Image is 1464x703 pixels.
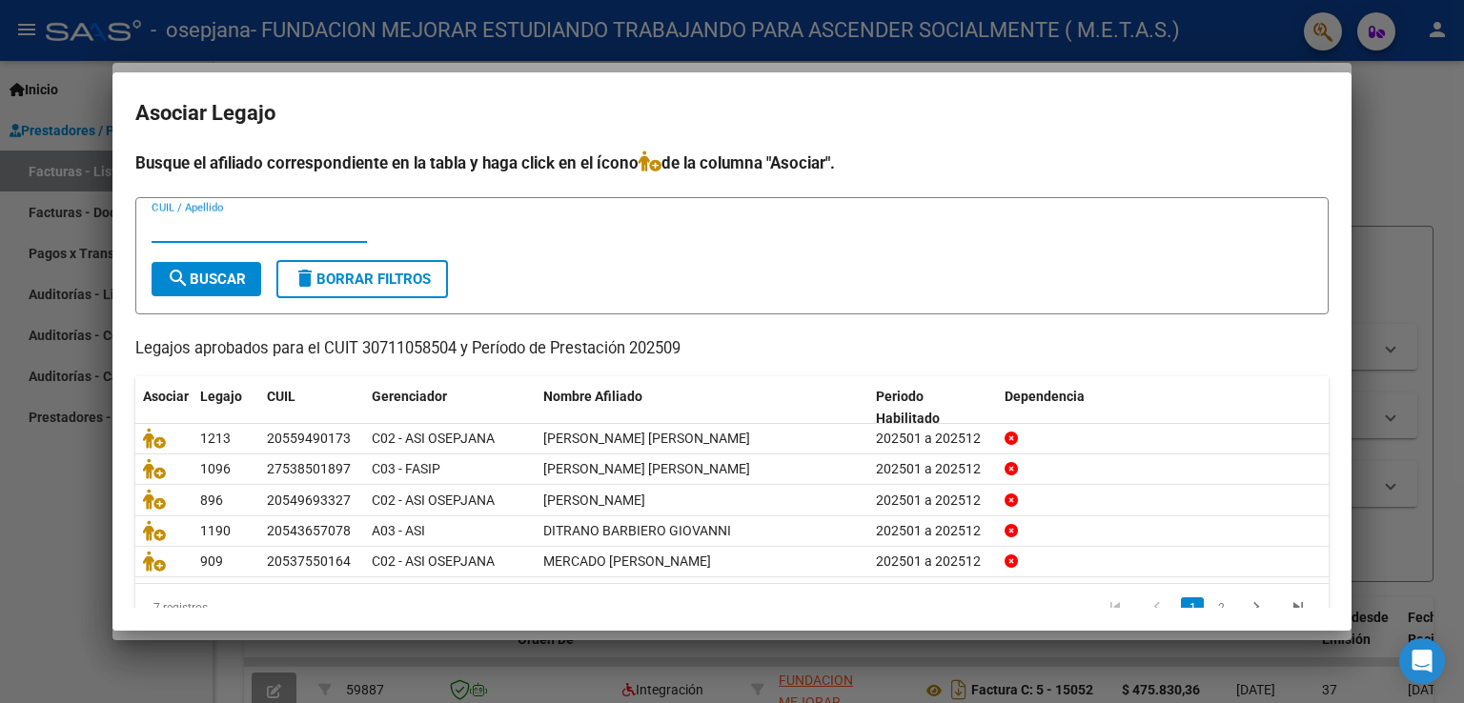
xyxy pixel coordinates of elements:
span: PALOMARES DANTE BAUTISTA [543,431,750,446]
span: CUIL [267,389,295,404]
div: 202501 a 202512 [876,520,989,542]
div: 20543657078 [267,520,351,542]
a: go to last page [1280,597,1316,618]
span: Dependencia [1005,389,1085,404]
mat-icon: delete [294,267,316,290]
datatable-header-cell: Nombre Afiliado [536,376,868,439]
span: 1096 [200,461,231,476]
span: LOPEZ FELTES AARON SANTIAGO [543,492,645,508]
span: MERCADO ALGARIN EDGAR JAVIER [543,553,711,569]
li: page 1 [1178,592,1207,624]
div: Open Intercom Messenger [1399,638,1445,684]
span: Buscar [167,271,246,288]
datatable-header-cell: CUIL [259,376,364,439]
datatable-header-cell: Legajo [193,376,259,439]
span: 896 [200,492,223,508]
div: 202501 a 202512 [876,458,989,480]
span: Borrar Filtros [294,271,431,288]
div: 27538501897 [267,458,351,480]
h2: Asociar Legajo [135,95,1329,131]
span: 1213 [200,431,231,446]
div: 202501 a 202512 [876,551,989,572]
span: Periodo Habilitado [876,389,940,426]
div: 202501 a 202512 [876,490,989,512]
span: C02 - ASI OSEPJANA [372,553,495,569]
div: 7 registros [135,584,371,632]
a: go to previous page [1139,597,1175,618]
span: C03 - FASIP [372,461,440,476]
div: 20559490173 [267,428,351,450]
li: page 2 [1207,592,1235,624]
span: Nombre Afiliado [543,389,642,404]
div: 202501 a 202512 [876,428,989,450]
datatable-header-cell: Asociar [135,376,193,439]
a: go to next page [1238,597,1274,618]
span: C02 - ASI OSEPJANA [372,431,495,446]
h4: Busque el afiliado correspondiente en la tabla y haga click en el ícono de la columna "Asociar". [135,151,1329,175]
span: PIÑEIRO DARA ABIGAIL [543,461,750,476]
button: Borrar Filtros [276,260,448,298]
datatable-header-cell: Gerenciador [364,376,536,439]
button: Buscar [152,262,261,296]
div: 20537550164 [267,551,351,572]
a: go to first page [1097,597,1133,618]
span: 1190 [200,523,231,538]
a: 1 [1181,597,1204,618]
span: A03 - ASI [372,523,425,538]
datatable-header-cell: Periodo Habilitado [868,376,997,439]
span: Asociar [143,389,189,404]
mat-icon: search [167,267,190,290]
a: 2 [1210,597,1232,618]
span: Legajo [200,389,242,404]
p: Legajos aprobados para el CUIT 30711058504 y Período de Prestación 202509 [135,337,1329,361]
div: 20549693327 [267,490,351,512]
span: 909 [200,553,223,569]
span: Gerenciador [372,389,447,404]
span: C02 - ASI OSEPJANA [372,492,495,508]
span: DITRANO BARBIERO GIOVANNI [543,523,731,538]
datatable-header-cell: Dependencia [997,376,1330,439]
